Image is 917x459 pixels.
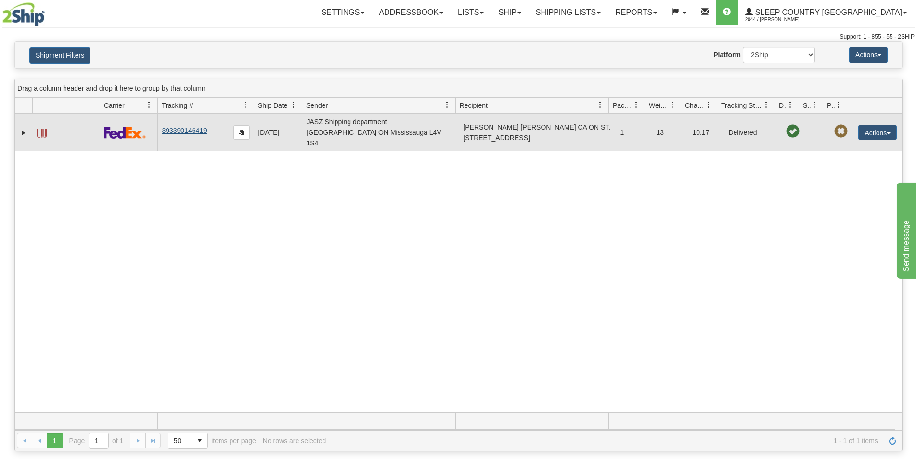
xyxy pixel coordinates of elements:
[608,0,664,25] a: Reports
[104,127,146,139] img: 2 - FedEx Express®
[849,47,888,63] button: Actions
[263,437,326,445] div: No rows are selected
[460,101,488,110] span: Recipient
[37,124,47,140] a: Label
[685,101,705,110] span: Charge
[7,6,89,17] div: Send message
[779,101,787,110] span: Delivery Status
[724,114,782,151] td: Delivered
[372,0,451,25] a: Addressbook
[830,97,847,113] a: Pickup Status filter column settings
[721,101,763,110] span: Tracking Status
[302,114,459,151] td: JASZ Shipping department [GEOGRAPHIC_DATA] ON Mississauga L4V 1S4
[162,101,193,110] span: Tracking #
[786,125,800,138] span: On time
[628,97,645,113] a: Packages filter column settings
[237,97,254,113] a: Tracking # filter column settings
[652,114,688,151] td: 13
[89,433,108,448] input: Page 1
[168,433,208,449] span: Page sizes drop down
[2,33,915,41] div: Support: 1 - 855 - 55 - 2SHIP
[491,0,528,25] a: Ship
[738,0,914,25] a: Sleep Country [GEOGRAPHIC_DATA] 2044 / [PERSON_NAME]
[649,101,669,110] span: Weight
[141,97,157,113] a: Carrier filter column settings
[69,433,124,449] span: Page of 1
[613,101,633,110] span: Packages
[616,114,652,151] td: 1
[885,433,900,448] a: Refresh
[664,97,681,113] a: Weight filter column settings
[834,125,848,138] span: Pickup Not Assigned
[285,97,302,113] a: Ship Date filter column settings
[803,101,811,110] span: Shipment Issues
[745,15,817,25] span: 2044 / [PERSON_NAME]
[174,436,186,446] span: 50
[192,433,207,448] span: select
[688,114,724,151] td: 10.17
[258,101,287,110] span: Ship Date
[895,180,916,278] iframe: chat widget
[592,97,608,113] a: Recipient filter column settings
[29,47,90,64] button: Shipment Filters
[451,0,491,25] a: Lists
[333,437,878,445] span: 1 - 1 of 1 items
[104,101,125,110] span: Carrier
[233,125,250,140] button: Copy to clipboard
[15,79,902,98] div: grid grouping header
[700,97,717,113] a: Charge filter column settings
[753,8,902,16] span: Sleep Country [GEOGRAPHIC_DATA]
[529,0,608,25] a: Shipping lists
[168,433,256,449] span: items per page
[713,50,741,60] label: Platform
[858,125,897,140] button: Actions
[758,97,775,113] a: Tracking Status filter column settings
[782,97,799,113] a: Delivery Status filter column settings
[806,97,823,113] a: Shipment Issues filter column settings
[47,433,62,448] span: Page 1
[19,128,28,138] a: Expand
[439,97,455,113] a: Sender filter column settings
[2,2,45,26] img: logo2044.jpg
[827,101,835,110] span: Pickup Status
[306,101,328,110] span: Sender
[162,127,207,134] a: 393390146419
[314,0,372,25] a: Settings
[459,114,616,151] td: [PERSON_NAME] [PERSON_NAME] CA ON ST. [STREET_ADDRESS]
[254,114,302,151] td: [DATE]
